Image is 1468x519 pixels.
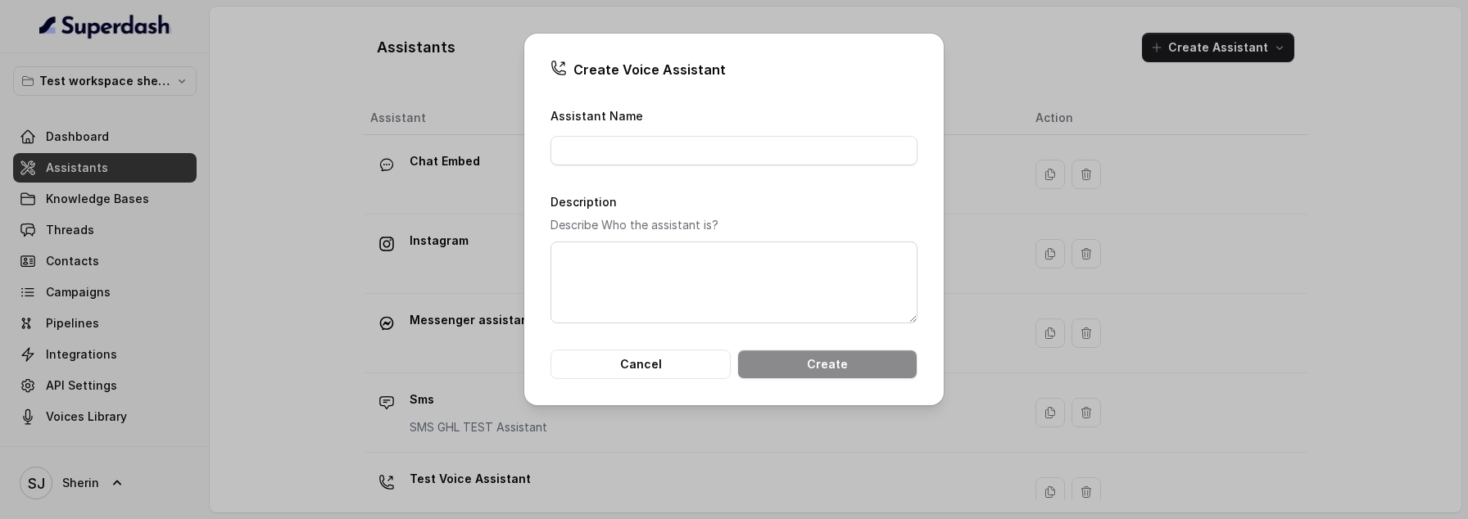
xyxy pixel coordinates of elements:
label: Description [550,195,617,209]
button: Create [737,350,917,379]
h2: Create Voice Assistant [550,60,917,79]
p: Describe Who the assistant is? [550,215,917,235]
label: Assistant Name [550,109,643,123]
button: Cancel [550,350,731,379]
